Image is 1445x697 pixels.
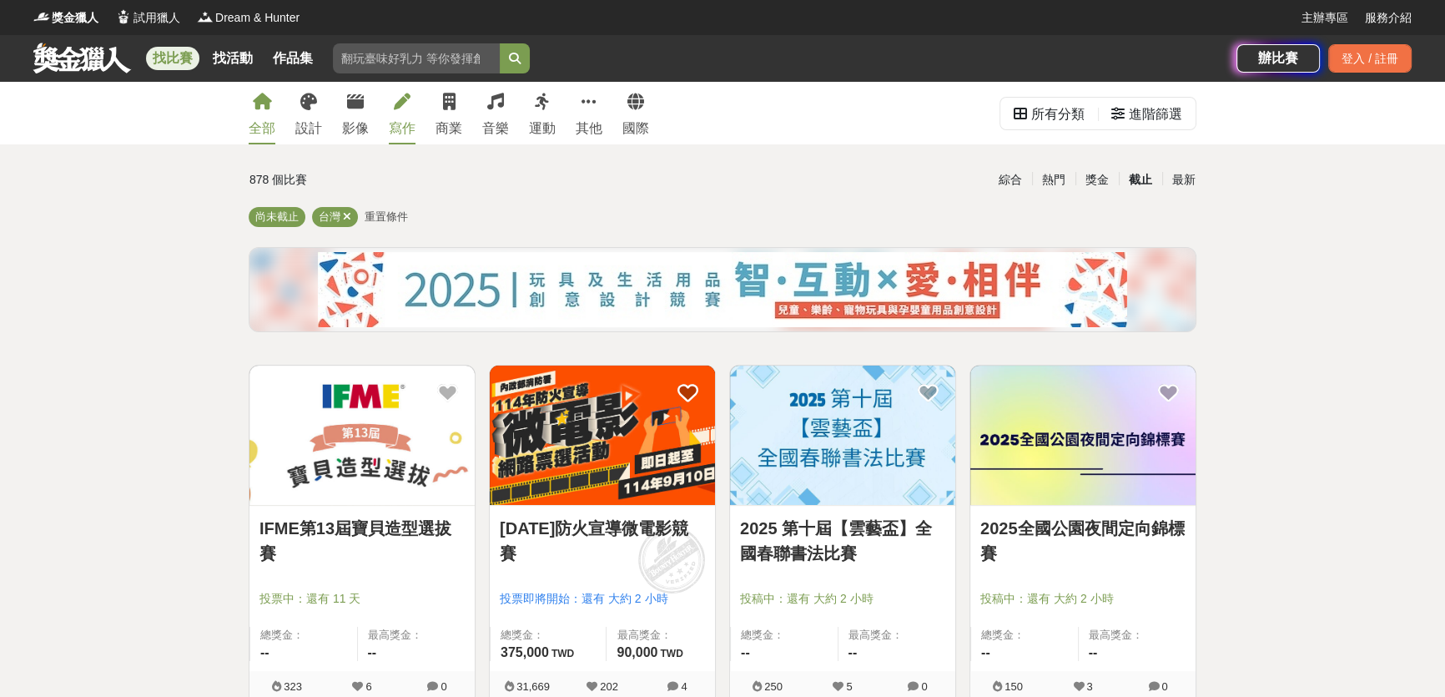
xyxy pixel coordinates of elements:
div: 登入 / 註冊 [1328,44,1412,73]
a: 作品集 [266,47,320,70]
span: 202 [600,680,618,693]
img: Logo [197,8,214,25]
a: Logo獎金獵人 [33,9,98,27]
input: 翻玩臺味好乳力 等你發揮創意！ [333,43,500,73]
a: 商業 [436,82,462,144]
div: 國際 [622,119,649,139]
a: Cover Image [730,366,955,506]
img: Cover Image [490,366,715,505]
span: 投稿中：還有 大約 2 小時 [740,590,945,608]
span: 總獎金： [981,627,1068,644]
a: 運動 [529,82,556,144]
span: 最高獎金： [848,627,946,644]
a: 找活動 [206,47,259,70]
span: TWD [551,648,574,659]
span: 投票即將開始：還有 大約 2 小時 [500,590,705,608]
span: 最高獎金： [617,627,705,644]
div: 運動 [529,119,556,139]
img: 0b2d4a73-1f60-4eea-aee9-81a5fd7858a2.jpg [318,252,1127,327]
span: 最高獎金： [1089,627,1186,644]
img: Cover Image [730,366,955,505]
a: Logo試用獵人 [115,9,180,27]
span: 重置條件 [365,210,408,223]
span: 0 [1161,680,1167,693]
span: 台灣 [319,210,340,223]
a: LogoDream & Hunter [197,9,300,27]
span: 5 [846,680,852,693]
span: 3 [1086,680,1092,693]
div: 商業 [436,119,462,139]
span: 獎金獵人 [52,9,98,27]
span: 0 [921,680,927,693]
img: Logo [33,8,50,25]
span: 4 [681,680,687,693]
span: 90,000 [617,645,657,659]
div: 其他 [576,119,602,139]
span: TWD [660,648,682,659]
div: 截止 [1119,165,1162,194]
a: 服務介紹 [1365,9,1412,27]
a: [DATE]防火宣導微電影競賽 [500,516,705,566]
span: -- [1089,645,1098,659]
a: 音樂 [482,82,509,144]
span: 投稿中：還有 大約 2 小時 [980,590,1186,608]
span: 總獎金： [741,627,828,644]
span: -- [260,645,269,659]
a: Cover Image [249,366,475,506]
img: Cover Image [249,366,475,505]
span: 31,669 [516,680,550,693]
span: -- [848,645,858,659]
a: 辦比賽 [1236,44,1320,73]
span: -- [368,645,377,659]
a: Cover Image [970,366,1196,506]
div: 878 個比賽 [249,165,564,194]
a: IFME第13屆寶貝造型選拔賽 [259,516,465,566]
span: 總獎金： [260,627,347,644]
div: 影像 [342,119,369,139]
a: 2025全國公園夜間定向錦標賽 [980,516,1186,566]
div: 全部 [249,119,275,139]
a: 2025 第十屆【雲藝盃】全國春聯書法比賽 [740,516,945,566]
span: -- [981,645,990,659]
a: 全部 [249,82,275,144]
span: 尚未截止 [255,210,299,223]
div: 進階篩選 [1129,98,1182,131]
div: 音樂 [482,119,509,139]
div: 所有分類 [1031,98,1085,131]
a: 找比賽 [146,47,199,70]
div: 綜合 [989,165,1032,194]
div: 寫作 [389,119,415,139]
span: 250 [764,680,783,693]
span: 0 [441,680,446,693]
a: 設計 [295,82,322,144]
span: 試用獵人 [133,9,180,27]
span: 最高獎金： [368,627,466,644]
div: 熱門 [1032,165,1075,194]
a: Cover Image [490,366,715,506]
span: 6 [365,680,371,693]
span: 323 [284,680,302,693]
div: 設計 [295,119,322,139]
a: 其他 [576,82,602,144]
span: 150 [1004,680,1023,693]
img: Cover Image [970,366,1196,505]
a: 主辦專區 [1302,9,1348,27]
img: Logo [115,8,132,25]
span: 375,000 [501,645,549,659]
a: 國際 [622,82,649,144]
span: 投票中：還有 11 天 [259,590,465,608]
div: 最新 [1162,165,1206,194]
a: 影像 [342,82,369,144]
a: 寫作 [389,82,415,144]
span: 總獎金： [501,627,596,644]
div: 獎金 [1075,165,1119,194]
span: -- [741,645,750,659]
span: Dream & Hunter [215,9,300,27]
